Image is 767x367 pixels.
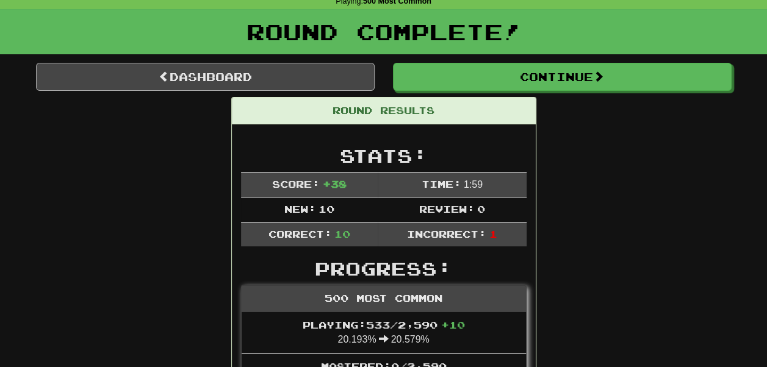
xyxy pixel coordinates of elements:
[441,319,465,330] span: + 10
[232,98,536,124] div: Round Results
[241,258,527,279] h2: Progress:
[489,228,497,240] span: 1
[334,228,350,240] span: 10
[36,63,375,91] a: Dashboard
[242,285,526,312] div: 500 Most Common
[407,228,486,240] span: Incorrect:
[242,312,526,354] li: 20.193% 20.579%
[419,203,474,215] span: Review:
[4,20,763,44] h1: Round Complete!
[272,178,320,190] span: Score:
[464,179,483,190] span: 1 : 59
[477,203,485,215] span: 0
[322,178,346,190] span: + 38
[303,319,465,330] span: Playing: 533 / 2,590
[319,203,334,215] span: 10
[393,63,732,91] button: Continue
[421,178,461,190] span: Time:
[284,203,315,215] span: New:
[268,228,331,240] span: Correct:
[241,146,527,166] h2: Stats:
